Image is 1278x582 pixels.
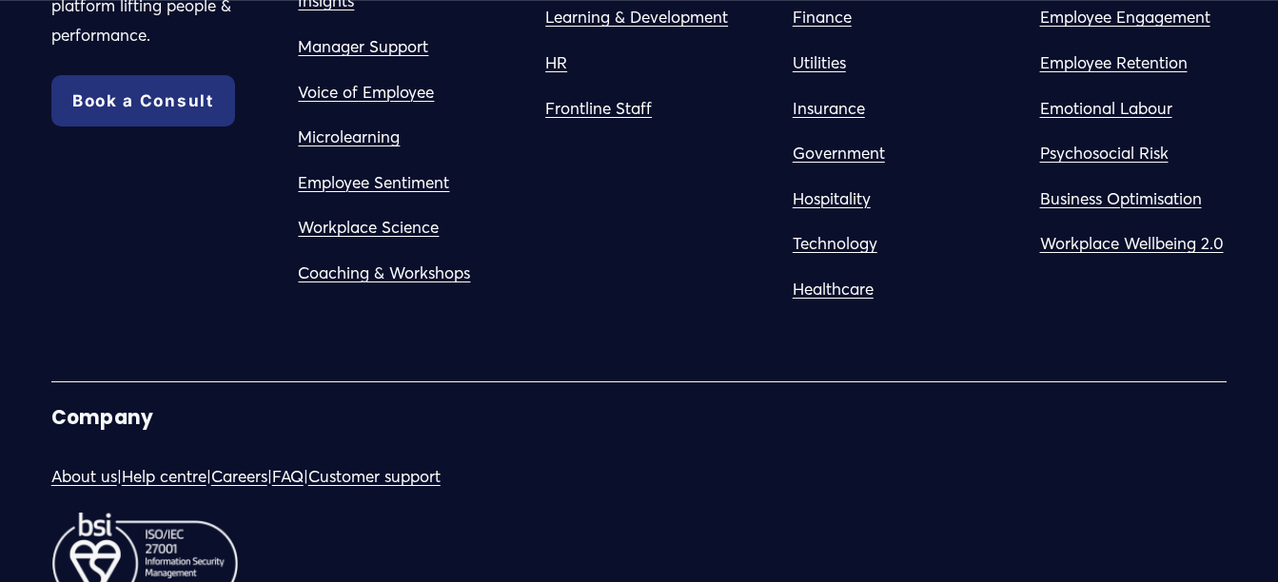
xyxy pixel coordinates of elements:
[1187,229,1224,259] a: g 2.0
[298,32,428,62] a: Manager Support
[793,3,852,32] a: Finance
[298,213,439,242] a: Workplace Science
[51,462,634,492] p: | | | |
[545,94,652,124] a: Frontline Staff
[1040,184,1202,214] a: Business Optimisation
[308,462,441,492] a: Customer support
[545,48,567,78] a: HR
[298,78,434,107] a: Voice of Employee
[272,462,304,492] a: FAQ
[793,229,877,259] a: Technology
[1040,94,1172,124] a: Emotional Labour
[793,184,871,214] a: Hospitality
[793,139,885,168] a: Government
[298,259,470,288] a: Coaching & Workshops
[122,462,206,492] a: Help centre
[1040,139,1169,168] a: Psychosocial Risk
[1040,3,1210,32] a: Employee Engagement
[545,3,728,32] a: Learning & Development
[211,462,267,492] a: Careers
[793,275,874,304] a: Healthcare
[51,462,117,492] a: About us
[51,75,235,126] a: Book a Consult
[51,404,153,431] strong: Company
[793,94,865,124] a: Insurance
[793,48,846,78] a: Utilities
[1040,48,1188,78] a: Employee Retention
[298,123,400,152] a: Microlearning
[1040,229,1187,259] a: Workplace Wellbein
[298,168,449,198] a: Employee Sentiment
